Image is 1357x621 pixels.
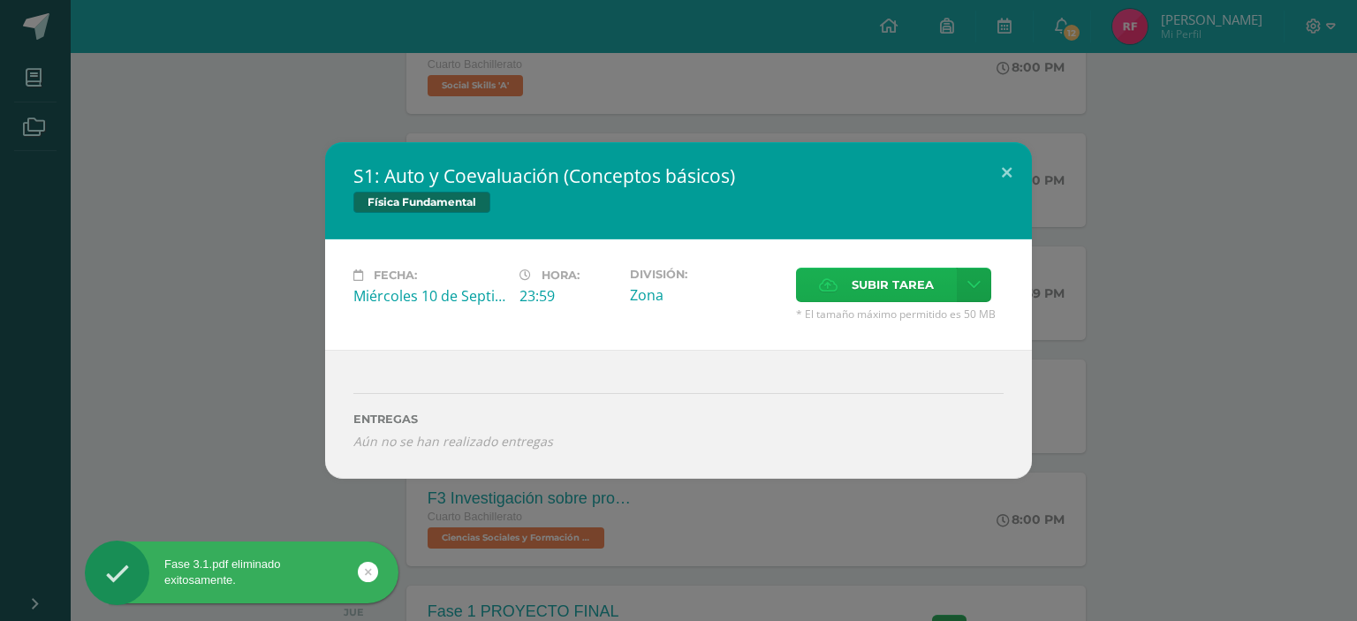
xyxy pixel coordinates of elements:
span: Hora: [542,269,580,282]
span: Física Fundamental [353,192,490,213]
div: Zona [630,285,782,305]
h2: S1: Auto y Coevaluación (Conceptos básicos) [353,163,1004,188]
label: ENTREGAS [353,413,1004,426]
button: Close (Esc) [982,142,1032,202]
i: Aún no se han realizado entregas [353,433,1004,450]
span: Subir tarea [852,269,934,301]
div: 23:59 [519,286,616,306]
div: Fase 3.1.pdf eliminado exitosamente. [85,557,398,588]
label: División: [630,268,782,281]
span: * El tamaño máximo permitido es 50 MB [796,307,1004,322]
span: Fecha: [374,269,417,282]
div: Miércoles 10 de Septiembre [353,286,505,306]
